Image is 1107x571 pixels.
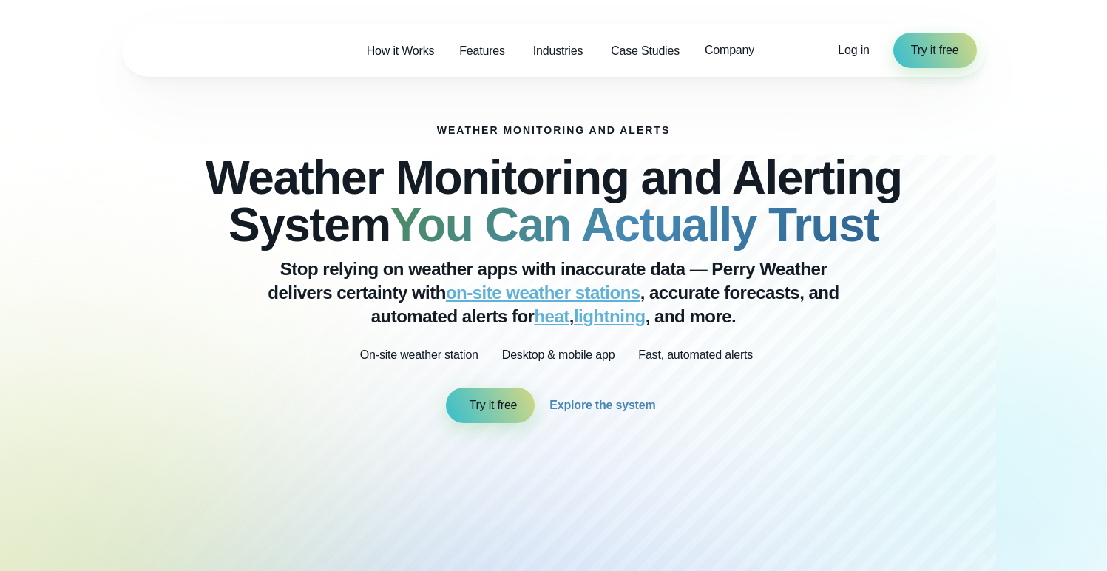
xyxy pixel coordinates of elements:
a: Try it free [893,33,977,68]
a: Try it free [446,388,535,423]
span: Explore the system [549,396,655,414]
p: Desktop & mobile app [502,346,615,364]
span: Company [705,41,754,59]
a: heat [534,306,569,326]
span: Log in [838,44,869,56]
h1: Weather Monitoring and Alerts [437,124,670,136]
p: Fast, automated alerts [638,346,753,364]
span: How it Works [367,42,435,60]
span: Try it free [470,396,518,414]
a: How it Works [354,36,447,66]
a: on-site weather stations [446,283,640,303]
strong: You Can Actually Trust [390,198,879,251]
h2: Weather Monitoring and Alerting System [196,154,912,249]
a: Case Studies [598,36,692,66]
span: Features [459,42,505,60]
a: Explore the system [549,388,661,423]
span: Case Studies [611,42,680,60]
span: Industries [533,42,583,60]
a: Log in [838,41,869,59]
p: Stop relying on weather apps with inaccurate data — Perry Weather delivers certainty with , accur... [258,257,850,328]
span: Try it free [911,41,959,59]
p: On-site weather station [360,346,478,364]
a: lightning [574,306,646,326]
